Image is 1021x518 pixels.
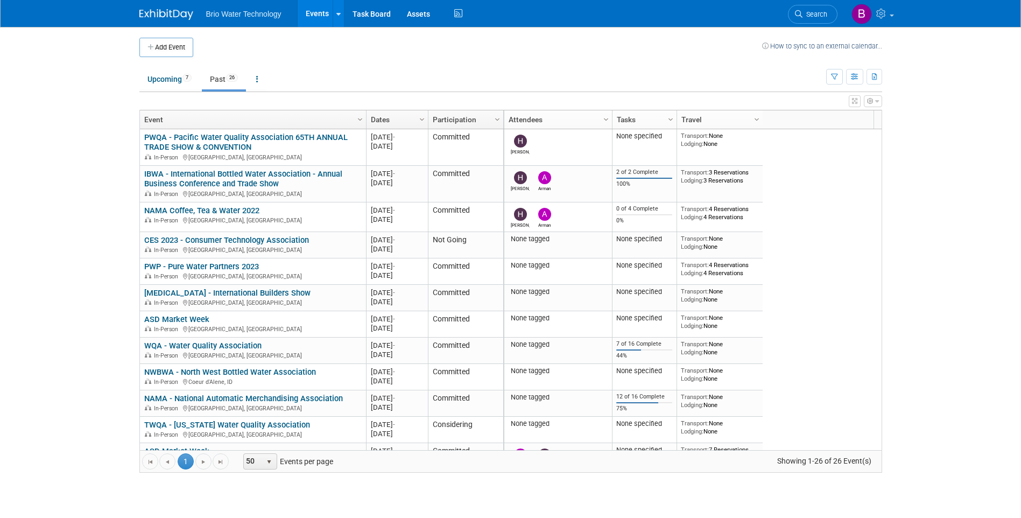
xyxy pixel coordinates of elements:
a: [MEDICAL_DATA] - International Builders Show [144,288,311,298]
span: Go to the previous page [163,458,172,466]
div: 0% [616,217,672,225]
span: Lodging: [681,243,703,250]
span: Transport: [681,169,709,176]
div: None tagged [508,393,608,402]
span: - [393,341,395,349]
div: Arman Melkonian [535,184,554,191]
span: - [393,289,395,297]
div: [DATE] [371,215,423,224]
div: None tagged [508,261,608,270]
span: In-Person [154,217,181,224]
div: [DATE] [371,367,423,376]
span: Lodging: [681,401,703,409]
div: Harry Mesak [511,184,530,191]
span: Column Settings [666,115,675,124]
span: Lodging: [681,177,703,184]
span: 50 [244,454,262,469]
span: 26 [226,74,238,82]
span: In-Person [154,405,181,412]
img: ExhibitDay [139,9,193,20]
img: In-Person Event [145,405,151,410]
span: - [393,394,395,402]
div: Coeur d'Alene, ID [144,377,361,386]
div: [DATE] [371,429,423,438]
span: - [393,315,395,323]
a: ASD Market Week [144,314,209,324]
a: Attendees [509,110,605,129]
div: None None [681,393,758,409]
span: Lodging: [681,269,703,277]
div: [GEOGRAPHIC_DATA], [GEOGRAPHIC_DATA] [144,324,361,333]
span: Go to the next page [199,458,208,466]
div: 7 Reservations 4 Reservations [681,446,758,461]
div: [DATE] [371,132,423,142]
span: Transport: [681,340,709,348]
a: NAMA - National Automatic Merchandising Association [144,394,343,403]
span: In-Person [154,154,181,161]
span: In-Person [154,431,181,438]
span: - [393,421,395,429]
div: [GEOGRAPHIC_DATA], [GEOGRAPHIC_DATA] [144,271,361,281]
div: None None [681,367,758,382]
span: Transport: [681,419,709,427]
div: [GEOGRAPHIC_DATA], [GEOGRAPHIC_DATA] [144,430,361,439]
span: Transport: [681,367,709,374]
div: None specified [616,261,672,270]
a: ASD Market Week [144,446,209,456]
span: - [393,170,395,178]
div: None specified [616,446,672,454]
span: - [393,262,395,270]
div: Arman Melkonian [535,221,554,228]
div: [DATE] [371,244,423,254]
div: None specified [616,288,672,296]
span: 7 [182,74,192,82]
div: [DATE] [371,297,423,306]
div: [GEOGRAPHIC_DATA], [GEOGRAPHIC_DATA] [144,351,361,360]
span: 1 [178,453,194,470]
div: [DATE] [371,446,423,456]
div: [DATE] [371,324,423,333]
div: [GEOGRAPHIC_DATA], [GEOGRAPHIC_DATA] [144,245,361,254]
span: Transport: [681,288,709,295]
span: Lodging: [681,348,703,356]
div: 0 of 4 Complete [616,205,672,213]
span: Transport: [681,205,709,213]
div: 7 of 16 Complete [616,340,672,348]
img: In-Person Event [145,326,151,331]
div: 44% [616,352,672,360]
div: Harry Mesak [511,148,530,155]
div: 3 Reservations 3 Reservations [681,169,758,184]
a: Column Settings [600,110,612,127]
div: None specified [616,367,672,375]
span: Transport: [681,261,709,269]
a: NWBWA - North West Bottled Water Association [144,367,316,377]
div: None tagged [508,314,608,323]
img: Arman Melkonian [538,171,551,184]
div: [DATE] [371,262,423,271]
div: None None [681,314,758,330]
div: [DATE] [371,403,423,412]
div: 100% [616,180,672,188]
button: Add Event [139,38,193,57]
div: None specified [616,132,672,141]
img: Arman Melkonian [538,208,551,221]
span: Transport: [681,393,709,401]
div: [GEOGRAPHIC_DATA], [GEOGRAPHIC_DATA] [144,189,361,198]
a: Go to the last page [213,453,229,470]
a: IBWA - International Bottled Water Association - Annual Business Conference and Trade Show [144,169,342,189]
a: Dates [371,110,421,129]
span: - [393,206,395,214]
span: Column Settings [602,115,610,124]
img: In-Person Event [145,191,151,196]
div: 4 Reservations 4 Reservations [681,205,758,221]
div: [DATE] [371,420,423,429]
img: In-Person Event [145,431,151,437]
a: PWP - Pure Water Partners 2023 [144,262,259,271]
img: In-Person Event [145,352,151,358]
a: Go to the previous page [159,453,175,470]
a: Past26 [202,69,246,89]
img: Harry Mesak [514,208,527,221]
img: In-Person Event [145,379,151,384]
span: Column Settings [493,115,502,124]
span: In-Person [154,273,181,280]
